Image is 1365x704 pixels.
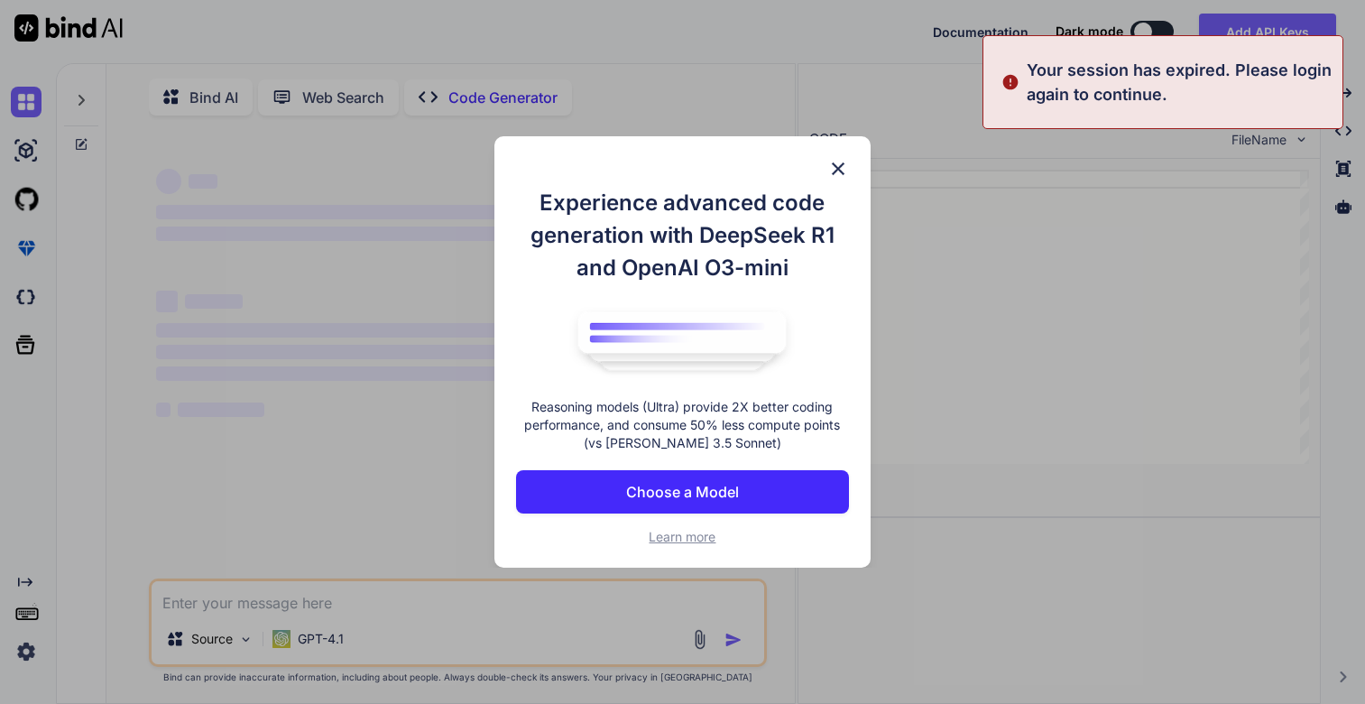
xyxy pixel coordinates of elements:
button: Choose a Model [516,470,848,514]
img: close [827,158,849,180]
img: bind logo [565,302,799,380]
p: Reasoning models (Ultra) provide 2X better coding performance, and consume 50% less compute point... [516,398,848,452]
h1: Experience advanced code generation with DeepSeek R1 and OpenAI O3-mini [516,187,848,284]
img: alert [1001,58,1019,107]
p: Choose a Model [626,481,739,503]
p: Your session has expired. Please login again to continue. [1027,58,1332,107]
span: Learn more [649,529,715,544]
